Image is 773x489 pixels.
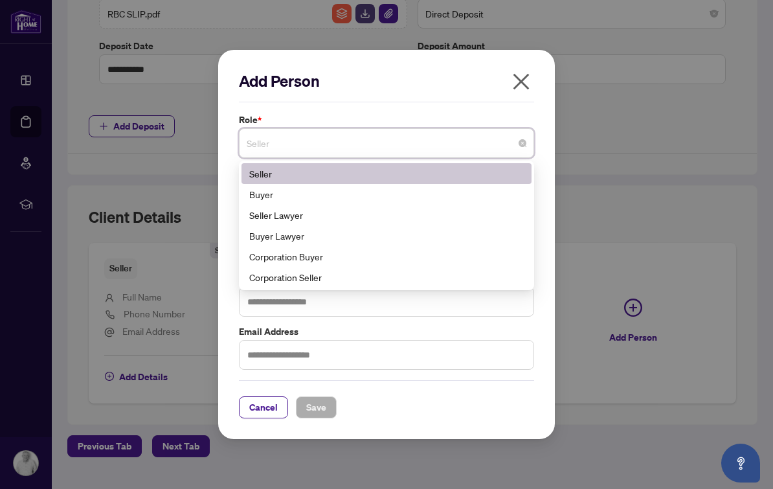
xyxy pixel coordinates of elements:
[721,444,760,483] button: Open asap
[239,71,534,91] h2: Add Person
[249,270,524,284] div: Corporation Seller
[249,249,524,264] div: Corporation Buyer
[239,324,534,339] label: Email Address
[249,166,524,181] div: Seller
[239,113,534,127] label: Role
[241,205,532,225] div: Seller Lawyer
[249,397,278,418] span: Cancel
[247,131,526,155] span: Seller
[249,187,524,201] div: Buyer
[249,208,524,222] div: Seller Lawyer
[241,163,532,184] div: Seller
[511,71,532,92] span: close
[241,246,532,267] div: Corporation Buyer
[239,396,288,418] button: Cancel
[249,229,524,243] div: Buyer Lawyer
[241,225,532,246] div: Buyer Lawyer
[241,267,532,288] div: Corporation Seller
[519,139,526,147] span: close-circle
[241,184,532,205] div: Buyer
[296,396,337,418] button: Save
